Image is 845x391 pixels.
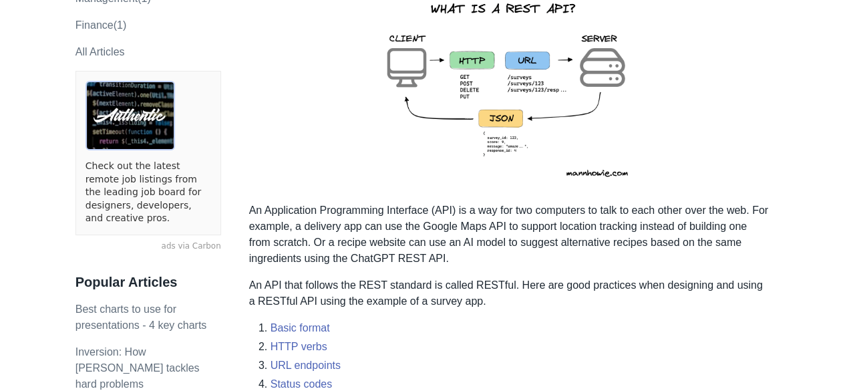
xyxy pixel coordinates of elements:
[75,274,221,291] h3: Popular Articles
[75,19,126,31] a: Finance(1)
[75,346,200,390] a: Inversion: How [PERSON_NAME] tackles hard problems
[86,160,211,225] a: Check out the latest remote job listings from the leading job board for designers, developers, an...
[75,303,207,331] a: Best charts to use for presentations - 4 key charts
[75,46,125,57] a: All Articles
[75,241,221,253] a: ads via Carbon
[271,360,341,371] a: URL endpoints
[271,322,330,334] a: Basic format
[249,277,770,309] p: An API that follows the REST standard is called RESTful. Here are good practices when designing a...
[249,203,770,267] p: An Application Programming Interface (API) is a way for two computers to talk to each other over ...
[271,378,333,390] a: Status codes
[271,341,327,352] a: HTTP verbs
[86,81,175,150] img: ads via Carbon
